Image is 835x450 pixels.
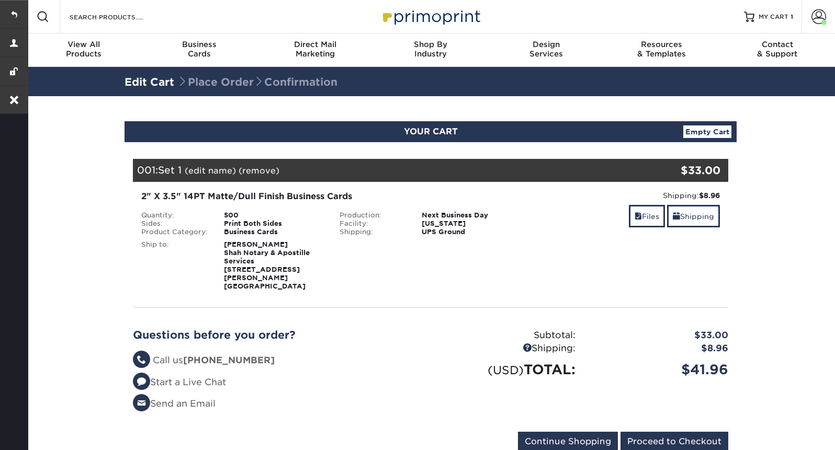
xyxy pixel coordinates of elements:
a: (edit name) [185,166,236,176]
div: Marketing [257,40,373,59]
div: 2" X 3.5" 14PT Matte/Dull Finish Business Cards [141,190,522,203]
div: Shipping: [537,190,720,201]
span: YOUR CART [404,126,458,136]
span: shipping [673,212,680,221]
div: Industry [373,40,489,59]
div: Sides: [133,220,216,228]
div: [US_STATE] [414,220,529,228]
div: Ship to: [133,240,216,291]
a: Shop ByIndustry [373,33,489,67]
div: Shipping: [332,228,414,236]
div: Facility: [332,220,414,228]
div: $41.96 [583,360,736,379]
a: Start a Live Chat [133,377,226,387]
a: Direct MailMarketing [257,33,373,67]
a: Empty Cart [683,125,731,138]
a: Files [629,205,665,227]
div: Print Both Sides [216,220,332,228]
div: $8.96 [583,342,736,355]
div: Subtotal: [431,329,583,342]
div: Production: [332,211,414,220]
span: Set 1 [158,164,182,176]
span: Direct Mail [257,40,373,49]
div: Shipping: [431,342,583,355]
span: files [635,212,642,221]
h2: Questions before you order? [133,329,423,341]
a: View AllProducts [26,33,142,67]
span: Shop By [373,40,489,49]
span: 1 [791,13,793,20]
div: UPS Ground [414,228,529,236]
span: Business [142,40,257,49]
a: BusinessCards [142,33,257,67]
input: SEARCH PRODUCTS..... [69,10,171,23]
span: Place Order Confirmation [177,76,337,88]
div: $33.00 [583,329,736,342]
div: Next Business Day [414,211,529,220]
a: Send an Email [133,398,216,409]
span: MY CART [759,13,788,21]
div: 001: [133,159,629,182]
li: Call us [133,354,423,367]
a: Resources& Templates [604,33,719,67]
div: & Templates [604,40,719,59]
div: TOTAL: [431,360,583,379]
div: Business Cards [216,228,332,236]
a: (remove) [239,166,279,176]
strong: [PERSON_NAME] Shah Notary & Apostille Services [STREET_ADDRESS][PERSON_NAME] [GEOGRAPHIC_DATA] [224,240,310,290]
span: View All [26,40,142,49]
small: (USD) [488,363,524,377]
div: & Support [719,40,835,59]
div: $33.00 [629,163,720,178]
div: 500 [216,211,332,220]
div: Product Category: [133,228,216,236]
strong: $8.96 [699,191,720,200]
span: Resources [604,40,719,49]
img: Primoprint [378,5,483,28]
span: Contact [719,40,835,49]
div: Quantity: [133,211,216,220]
span: Design [488,40,604,49]
strong: [PHONE_NUMBER] [183,355,275,365]
a: DesignServices [488,33,604,67]
div: Services [488,40,604,59]
div: Cards [142,40,257,59]
a: Contact& Support [719,33,835,67]
a: Shipping [667,205,720,227]
div: Products [26,40,142,59]
a: Edit Cart [125,76,174,88]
